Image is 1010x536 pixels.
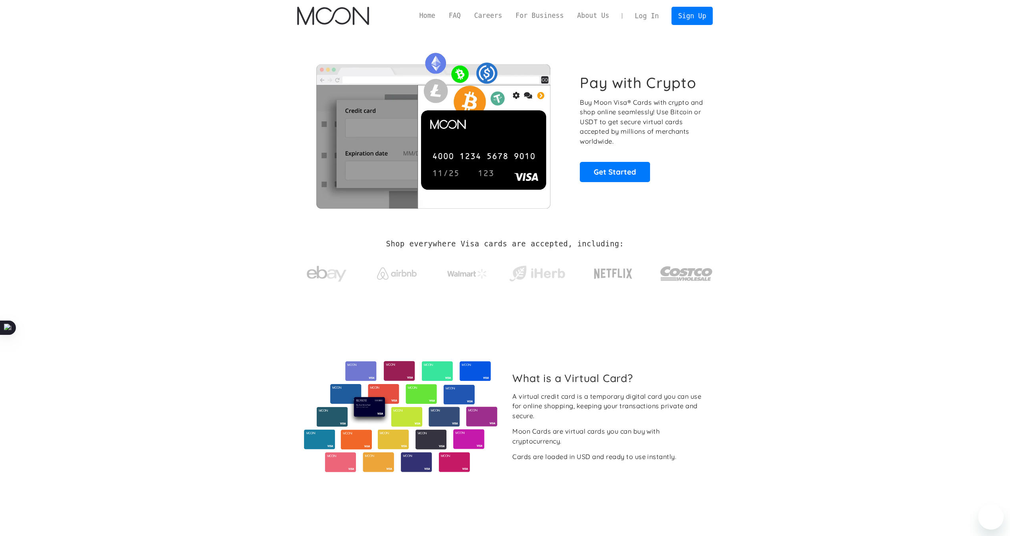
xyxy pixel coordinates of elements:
h1: Pay with Crypto [580,74,696,92]
h2: Shop everywhere Visa cards are accepted, including: [386,240,624,248]
img: Netflix [593,264,633,284]
div: A virtual credit card is a temporary digital card you can use for online shopping, keeping your t... [512,392,706,421]
iframe: Botón para iniciar la ventana de mensajería [978,504,1004,530]
div: Cards are loaded in USD and ready to use instantly. [512,452,676,462]
a: FAQ [442,11,467,21]
img: Costco [660,259,713,288]
a: ebay [297,254,356,290]
p: Buy Moon Visa® Cards with crypto and shop online seamlessly! Use Bitcoin or USDT to get secure vi... [580,98,704,146]
a: Home [413,11,442,21]
a: About Us [570,11,616,21]
a: home [297,7,369,25]
img: iHerb [508,263,567,284]
a: Sign Up [671,7,713,25]
a: Get Started [580,162,650,182]
a: Netflix [578,256,649,288]
img: ebay [307,261,346,286]
a: Careers [467,11,509,21]
img: Airbnb [377,267,417,280]
img: Moon Logo [297,7,369,25]
a: Log In [628,7,666,25]
div: Moon Cards are virtual cards you can buy with cryptocurrency. [512,426,706,446]
a: Costco [660,251,713,292]
img: Moon Cards let you spend your crypto anywhere Visa is accepted. [297,47,569,208]
a: iHerb [508,256,567,288]
img: Virtual cards from Moon [303,361,498,472]
img: Walmart [447,269,487,279]
a: For Business [509,11,570,21]
h2: What is a Virtual Card? [512,372,706,384]
a: Airbnb [367,259,426,284]
a: Walmart [437,261,496,282]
